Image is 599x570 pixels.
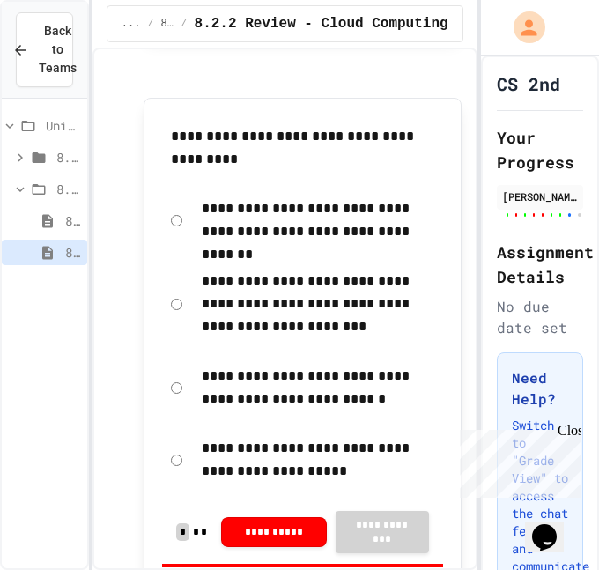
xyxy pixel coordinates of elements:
span: 8.1: Artificial Intelligence Basics [56,148,80,167]
span: 8.2: Cloud Computing [56,180,80,198]
h1: CS 2nd [497,71,560,96]
iframe: chat widget [453,423,581,498]
button: Back to Teams [16,12,73,87]
h3: Need Help? [512,367,568,410]
div: My Account [495,7,550,48]
span: / [181,17,187,31]
span: Unit 8: Major & Emerging Technologies [46,116,80,135]
div: Chat with us now!Close [7,7,122,112]
span: Back to Teams [39,22,77,78]
span: 8.2.2 Review - Cloud Computing [195,13,448,34]
div: No due date set [497,296,583,338]
span: 8.2: Cloud Computing [161,17,174,31]
div: [PERSON_NAME] [502,189,578,204]
span: ... [122,17,141,31]
span: / [147,17,153,31]
iframe: chat widget [525,500,581,552]
span: 8.2.1 Cloud Computing: Transforming the Digital World [65,211,80,230]
h2: Your Progress [497,125,583,174]
span: 8.2.2 Review - Cloud Computing [65,243,80,262]
h2: Assignment Details [497,240,583,289]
